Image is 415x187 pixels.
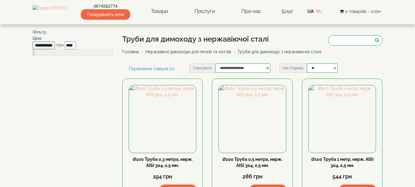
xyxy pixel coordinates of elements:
[57,43,64,47] span: грн
[282,8,293,14] a: Блог
[122,35,326,43] h1: Труби для димоходу з нержавіючої сталі
[133,157,193,168] a: Ø100 Труба 0,3 метра, нерж. AISI 304, 0,5 мм.
[188,4,221,18] a: Послуги
[311,157,374,168] a: Ø100 Труба 1 метр, нерж. AISI 304, 0,5 мм.
[316,9,322,14] a: RU
[190,63,215,73] label: Сортувати:
[218,173,286,181] div: 286 грн
[145,4,174,18] a: Товари
[129,85,196,152] img: Ø100 Труба 0,3 метра, нерж. AISI 304, 0,5 мм.
[345,9,381,14] span: 0 товар(ів) - 0грн
[219,85,286,152] img: Ø100 Труба 0,5 метра, нерж. AISI 304, 0,5 мм.
[33,5,67,18] img: Завод VESUVI
[232,49,321,55] li: Труби для димоходу з нержавіючої сталі
[309,85,376,152] img: Ø100 Труба 1 метр, нерж. AISI 304, 0,5 мм.
[280,63,307,73] label: На сторінці:
[129,173,196,181] div: 194 грн
[307,9,314,14] a: UA
[122,49,139,54] a: Головна
[81,9,130,20] span: Передзвоніть мені
[235,4,267,18] a: Про нас
[222,157,282,168] a: Ø100 Труба 0,5 метра, нерж. AISI 304, 0,5 мм.
[33,35,113,41] div: Ціна
[122,63,181,74] a: Порівняння товарів (0)
[145,49,231,54] a: Нержавіючі димоходи для печей та котлів
[33,29,113,35] div: Фільтр
[81,3,130,9] a: 0674562774
[308,173,376,181] div: 544 грн
[338,8,382,15] button: 0 товар(ів) - 0грн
